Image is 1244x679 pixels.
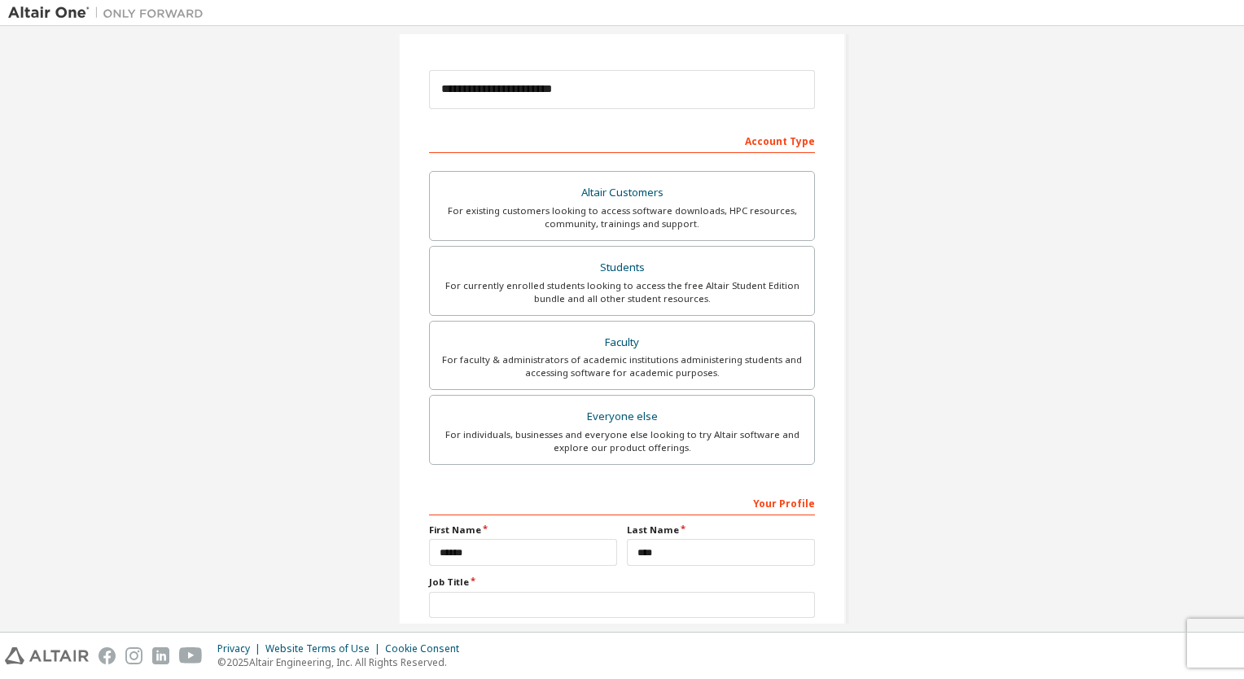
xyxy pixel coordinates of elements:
div: Your Profile [429,489,815,515]
div: For faculty & administrators of academic institutions administering students and accessing softwa... [440,353,804,379]
img: instagram.svg [125,647,142,664]
div: For individuals, businesses and everyone else looking to try Altair software and explore our prod... [440,428,804,454]
img: facebook.svg [99,647,116,664]
div: For currently enrolled students looking to access the free Altair Student Edition bundle and all ... [440,279,804,305]
img: altair_logo.svg [5,647,89,664]
div: Everyone else [440,405,804,428]
img: linkedin.svg [152,647,169,664]
div: Students [440,256,804,279]
label: Job Title [429,576,815,589]
label: First Name [429,523,617,537]
div: Privacy [217,642,265,655]
div: For existing customers looking to access software downloads, HPC resources, community, trainings ... [440,204,804,230]
img: Altair One [8,5,212,21]
div: Account Type [429,127,815,153]
img: youtube.svg [179,647,203,664]
div: Website Terms of Use [265,642,385,655]
label: Last Name [627,523,815,537]
div: Cookie Consent [385,642,469,655]
p: © 2025 Altair Engineering, Inc. All Rights Reserved. [217,655,469,669]
div: Altair Customers [440,182,804,204]
div: Faculty [440,331,804,354]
